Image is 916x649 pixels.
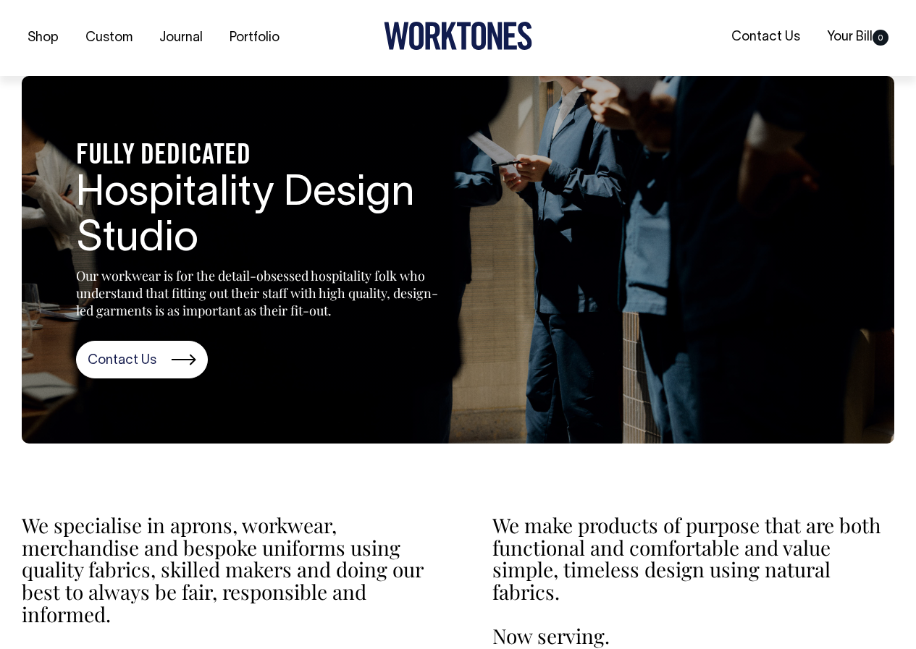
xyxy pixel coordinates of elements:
h2: Hospitality Design Studio [76,171,510,264]
a: Shop [22,26,64,50]
p: Our workwear is for the detail-obsessed hospitality folk who understand that fitting out their st... [76,267,438,319]
a: Portfolio [224,26,285,50]
span: 0 [873,30,888,46]
p: We make products of purpose that are both functional and comfortable and value simple, timeless d... [492,514,894,603]
h4: FULLY DEDICATED [76,141,510,171]
p: Now serving. [492,625,894,648]
a: Journal [154,26,209,50]
a: Contact Us [726,25,806,49]
a: Your Bill0 [821,25,894,49]
a: Custom [80,26,138,50]
p: We specialise in aprons, workwear, merchandise and bespoke uniforms using quality fabrics, skille... [22,514,424,626]
a: Contact Us [76,341,208,378]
